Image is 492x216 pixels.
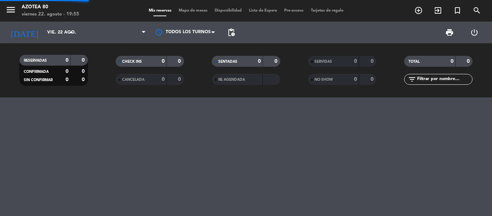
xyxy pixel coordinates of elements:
[451,59,453,64] strong: 0
[24,59,47,62] span: RESERVADAS
[314,60,332,63] span: SERVIDAS
[408,75,416,84] i: filter_list
[445,28,454,37] span: print
[354,59,357,64] strong: 0
[371,77,375,82] strong: 0
[178,77,182,82] strong: 0
[145,9,175,13] span: Mis reservas
[66,77,68,82] strong: 0
[175,9,211,13] span: Mapa de mesas
[22,4,79,11] div: Azotea 80
[307,9,347,13] span: Tarjetas de regalo
[227,28,236,37] span: pending_actions
[162,59,165,64] strong: 0
[371,59,375,64] strong: 0
[245,9,281,13] span: Lista de Espera
[462,22,487,43] div: LOG OUT
[5,4,16,15] i: menu
[258,59,261,64] strong: 0
[434,6,442,15] i: exit_to_app
[82,58,86,63] strong: 0
[281,9,307,13] span: Pre-acceso
[24,70,49,74] span: CONFIRMADA
[22,11,79,18] div: viernes 22. agosto - 19:55
[414,6,423,15] i: add_circle_outline
[453,6,462,15] i: turned_in_not
[5,25,44,40] i: [DATE]
[211,9,245,13] span: Disponibilidad
[24,78,53,82] span: SIN CONFIRMAR
[314,78,333,81] span: NO SHOW
[408,60,420,63] span: TOTAL
[66,58,68,63] strong: 0
[122,78,144,81] span: CANCELADA
[82,77,86,82] strong: 0
[354,77,357,82] strong: 0
[473,6,481,15] i: search
[467,59,471,64] strong: 0
[178,59,182,64] strong: 0
[82,69,86,74] strong: 0
[274,59,279,64] strong: 0
[162,77,165,82] strong: 0
[66,69,68,74] strong: 0
[470,28,479,37] i: power_settings_new
[5,4,16,18] button: menu
[67,28,76,37] i: arrow_drop_down
[218,60,237,63] span: SENTADAS
[416,75,472,83] input: Filtrar por nombre...
[218,78,245,81] span: RE AGENDADA
[122,60,142,63] span: CHECK INS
